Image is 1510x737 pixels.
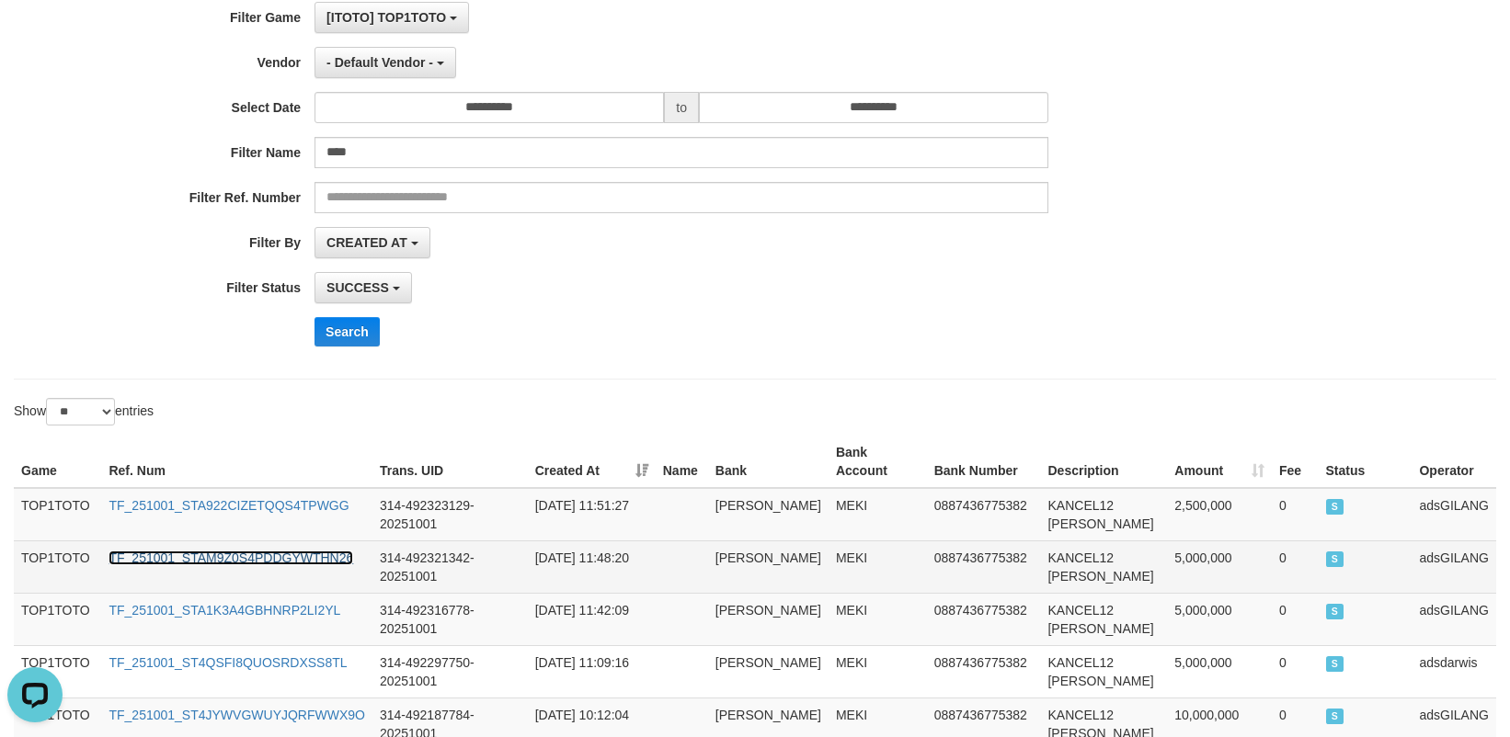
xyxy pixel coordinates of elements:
td: [PERSON_NAME] [708,645,829,697]
select: Showentries [46,398,115,425]
a: TF_251001_ST4JYWVGWUYJQRFWWX9O [109,708,365,722]
a: TF_251001_STA922CIZETQQS4TPWGG [109,498,349,513]
a: TF_251001_STA1K3A4GBHNRP2LI2YL [109,603,340,618]
td: MEKI [829,645,927,697]
td: 5,000,000 [1167,540,1272,593]
td: 0887436775382 [927,593,1041,645]
button: Search [315,317,380,346]
a: TF_251001_STAM9Z0S4PDDGYWTHN26 [109,550,353,565]
span: SUCCESS [1326,499,1344,515]
td: 0 [1272,645,1319,697]
td: [PERSON_NAME] [708,540,829,593]
span: - Default Vendor - [326,55,433,70]
td: [PERSON_NAME] [708,593,829,645]
td: 5,000,000 [1167,593,1272,645]
label: Show entries [14,398,154,425]
td: [DATE] 11:42:09 [528,593,656,645]
td: adsGILANG [1412,488,1496,541]
td: 5,000,000 [1167,645,1272,697]
button: Open LiveChat chat widget [7,7,63,62]
th: Game [14,436,101,488]
a: TF_251001_ST4QSFI8QUOSRDXSS8TL [109,655,347,670]
td: KANCEL12 [PERSON_NAME] [1040,488,1167,541]
th: Fee [1272,436,1319,488]
th: Trans. UID [372,436,528,488]
td: adsGILANG [1412,540,1496,593]
td: 0 [1272,488,1319,541]
th: Created At: activate to sort column ascending [528,436,656,488]
td: 314-492323129-20251001 [372,488,528,541]
span: SUCCESS [326,280,389,295]
td: KANCEL12 [PERSON_NAME] [1040,593,1167,645]
td: MEKI [829,540,927,593]
span: SUCCESS [1326,656,1344,672]
td: KANCEL12 [PERSON_NAME] [1040,540,1167,593]
th: Ref. Num [101,436,372,488]
td: 314-492321342-20251001 [372,540,528,593]
th: Bank [708,436,829,488]
td: TOP1TOTO [14,593,101,645]
span: CREATED AT [326,235,407,250]
td: KANCEL12 [PERSON_NAME] [1040,645,1167,697]
button: CREATED AT [315,227,430,258]
td: adsGILANG [1412,593,1496,645]
td: MEKI [829,488,927,541]
button: - Default Vendor - [315,47,456,78]
td: 314-492316778-20251001 [372,593,528,645]
td: TOP1TOTO [14,488,101,541]
td: [DATE] 11:51:27 [528,488,656,541]
td: 0 [1272,593,1319,645]
td: 0887436775382 [927,645,1041,697]
th: Status [1319,436,1413,488]
td: 2,500,000 [1167,488,1272,541]
th: Bank Number [927,436,1041,488]
th: Bank Account [829,436,927,488]
td: 0 [1272,540,1319,593]
th: Amount: activate to sort column ascending [1167,436,1272,488]
th: Name [656,436,708,488]
td: [PERSON_NAME] [708,488,829,541]
th: Operator [1412,436,1496,488]
td: 0887436775382 [927,488,1041,541]
td: TOP1TOTO [14,540,101,593]
td: 314-492297750-20251001 [372,645,528,697]
td: 0887436775382 [927,540,1041,593]
td: [DATE] 11:48:20 [528,540,656,593]
span: SUCCESS [1326,604,1344,619]
td: MEKI [829,593,927,645]
td: adsdarwis [1412,645,1496,697]
span: SUCCESS [1326,551,1344,567]
span: SUCCESS [1326,709,1344,724]
td: TOP1TOTO [14,645,101,697]
th: Description [1040,436,1167,488]
button: SUCCESS [315,272,412,303]
span: to [664,92,699,123]
span: [ITOTO] TOP1TOTO [326,10,446,25]
td: [DATE] 11:09:16 [528,645,656,697]
button: [ITOTO] TOP1TOTO [315,2,469,33]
